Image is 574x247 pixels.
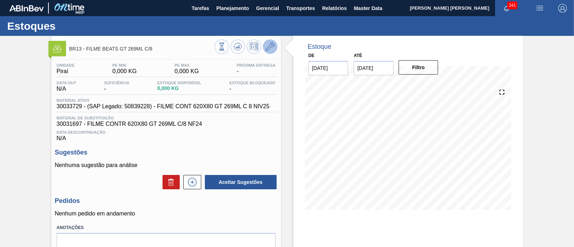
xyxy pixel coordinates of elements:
h1: Estoques [7,22,135,30]
div: - [227,81,277,92]
div: N/A [55,81,78,92]
span: Transportes [286,4,315,13]
span: Unidade [57,63,75,67]
div: - [235,63,277,75]
span: Data Descontinuação [57,130,276,134]
button: Atualizar Gráfico [231,39,245,54]
input: dd/mm/yyyy [354,61,394,75]
span: 0,000 KG [157,86,201,91]
span: BR13 - FILME BEATS GT 269ML C/8 [69,46,215,52]
span: 0,000 KG [174,68,199,75]
span: Material ativo [57,98,270,103]
span: Próxima Entrega [237,63,276,67]
p: Nenhuma sugestão para análise [55,162,277,168]
img: Ícone [53,44,62,53]
span: PE MAX [174,63,199,67]
button: Programar Estoque [247,39,261,54]
div: Excluir Sugestões [159,175,180,189]
div: Aceitar Sugestões [201,174,277,190]
h3: Pedidos [55,197,277,205]
button: Aceitar Sugestões [205,175,277,189]
span: Gerencial [256,4,279,13]
img: TNhmsLtSVTkK8tSr43FrP2fwEKptu5GPRR3wAAAABJRU5ErkJggg== [9,5,44,11]
span: Tarefas [192,4,209,13]
img: userActions [535,4,544,13]
h3: Sugestões [55,149,277,156]
span: Planejamento [216,4,249,13]
span: Relatórios [322,4,347,13]
button: Notificações [495,3,518,13]
span: Estoque Bloqueado [229,81,275,85]
span: 0,000 KG [112,68,137,75]
label: Anotações [57,223,276,233]
span: Master Data [354,4,382,13]
span: Suficiência [104,81,129,85]
span: 30033729 - (SAP Legado: 50839228) - FILME CONT 620X80 GT 269ML C 8 NIV25 [57,103,270,110]
div: N/A [55,127,277,142]
label: Até [354,53,362,58]
span: 30031697 - FILME CONTR 620X80 GT 269ML C/8 NF24 [57,121,276,127]
span: Data out [57,81,76,85]
label: De [309,53,315,58]
button: Visão Geral dos Estoques [215,39,229,54]
span: PE MIN [112,63,137,67]
button: Filtro [399,60,438,75]
div: Estoque [308,43,331,51]
p: Nenhum pedido em andamento [55,210,277,217]
img: Logout [558,4,567,13]
span: 341 [507,1,517,9]
button: Ir ao Master Data / Geral [263,39,277,54]
input: dd/mm/yyyy [309,61,348,75]
div: Nova sugestão [180,175,201,189]
span: Estoque Disponível [157,81,201,85]
span: Piraí [57,68,75,75]
div: - [102,81,131,92]
span: Material de Substituição [57,116,276,120]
